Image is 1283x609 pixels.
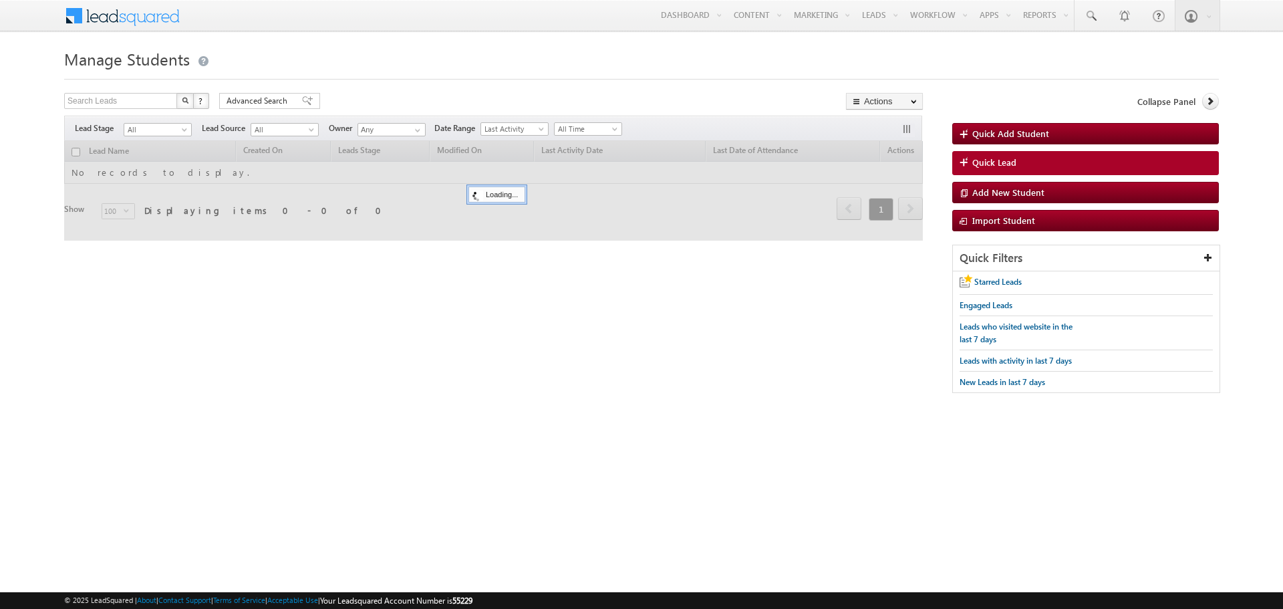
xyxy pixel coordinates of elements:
span: Collapse Panel [1137,96,1195,108]
button: ? [193,93,209,109]
span: Lead Stage [75,122,124,134]
span: Starred Leads [974,277,1022,287]
span: Manage Students [64,48,190,70]
button: Actions [846,93,923,110]
span: Owner [329,122,358,134]
a: Contact Support [158,596,211,604]
span: Leads with activity in last 7 days [960,356,1072,366]
a: Acceptable Use [267,596,318,604]
span: 55229 [452,596,472,606]
input: Type to Search [358,123,426,136]
span: All [251,124,315,136]
span: Add New Student [972,187,1044,198]
div: Loading... [468,187,525,203]
a: All Time [554,122,622,136]
span: All [124,124,188,136]
a: Terms of Service [213,596,265,604]
span: Leads who visited website in the last 7 days [960,322,1073,344]
span: New Leads in last 7 days [960,377,1045,387]
span: Last Activity [481,123,545,135]
a: All [124,123,192,136]
a: Quick Lead [952,151,1219,175]
a: Last Activity [480,122,549,136]
span: Quick Lead [972,156,1016,168]
span: Lead Source [202,122,251,134]
span: Engaged Leads [960,300,1012,310]
span: Quick Add Student [972,128,1049,139]
a: Show All Items [408,124,424,137]
img: Search [182,97,188,104]
span: Your Leadsquared Account Number is [320,596,472,606]
a: About [137,596,156,604]
span: Advanced Search [227,95,291,107]
div: Quick Filters [953,245,1220,271]
span: © 2025 LeadSquared | | | | | [64,594,472,607]
span: Date Range [434,122,480,134]
span: Import Student [972,215,1035,226]
span: All Time [555,123,618,135]
span: ? [198,95,204,106]
a: All [251,123,319,136]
